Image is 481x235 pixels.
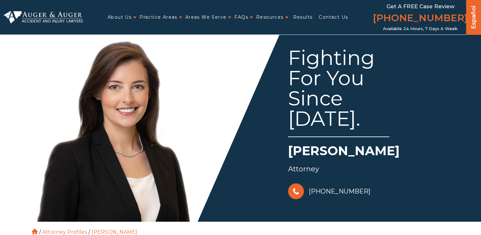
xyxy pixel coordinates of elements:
img: Madison McLawhorn [26,32,215,222]
a: Attorney Profiles [42,229,87,235]
li: [PERSON_NAME] [90,229,139,235]
a: Resources [256,11,284,24]
a: [PHONE_NUMBER] [288,182,370,201]
a: Home [32,229,38,234]
a: Areas We Serve [185,11,227,24]
a: Results [293,11,313,24]
a: About Us [108,11,132,24]
a: Contact Us [319,11,348,24]
span: Available 24 Hours, 7 Days a Week [383,26,458,31]
div: Attorney [288,163,452,175]
span: Get a FREE Case Review [386,3,454,10]
a: Practice Areas [139,11,177,24]
h1: [PERSON_NAME] [288,142,452,163]
div: Fighting For You Since [DATE]. [288,48,389,137]
a: FAQs [234,11,248,24]
a: [PHONE_NUMBER] [373,11,468,26]
img: Auger & Auger Accident and Injury Lawyers Logo [4,11,83,23]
